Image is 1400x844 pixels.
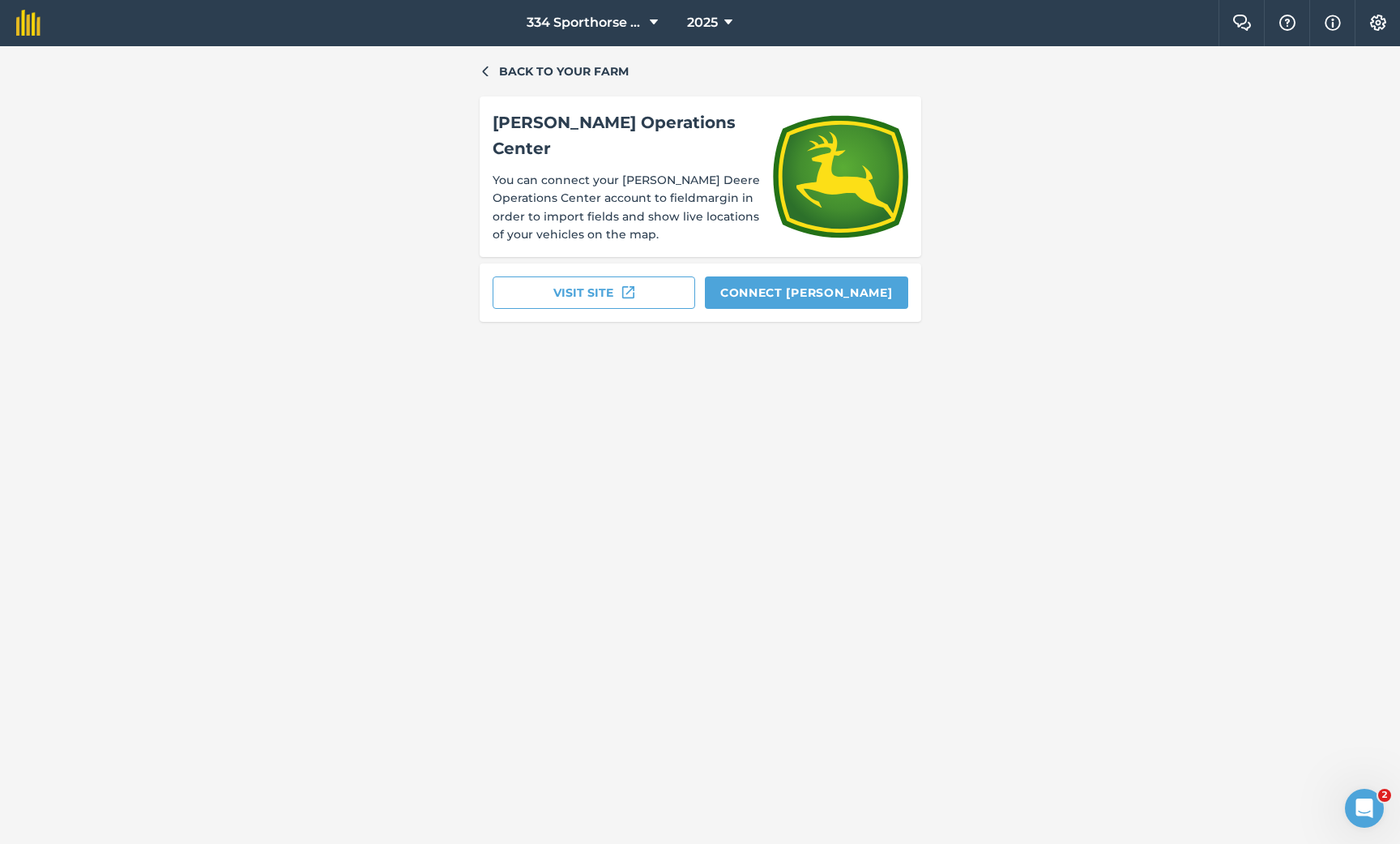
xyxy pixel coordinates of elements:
img: A question mark icon [1278,15,1297,31]
img: fieldmargin Logo [16,10,41,36]
button: Visit site [493,276,696,309]
span: 2025 [687,13,718,32]
span: You can connect your [PERSON_NAME] Deere Operations Center account to fieldmargin in order to imp... [493,171,763,244]
img: john deere logo [773,109,908,244]
div: [PERSON_NAME] Operations Center [493,109,763,161]
span: 2 [1378,789,1391,802]
span: Back to your farm [499,62,629,80]
img: A cog icon [1368,15,1388,31]
button: Connect [PERSON_NAME] [705,276,908,309]
span: 334 Sporthorse Stud [527,13,643,32]
img: svg+xml;base64,PHN2ZyB4bWxucz0iaHR0cDovL3d3dy53My5vcmcvMjAwMC9zdmciIHdpZHRoPSIxNyIgaGVpZ2h0PSIxNy... [1325,13,1341,32]
button: Back to your farm [480,62,629,80]
iframe: Intercom live chat [1345,789,1384,828]
img: Two speech bubbles overlapping with the left bubble in the forefront [1232,15,1252,31]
